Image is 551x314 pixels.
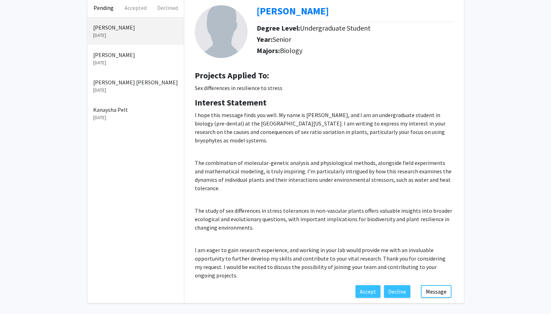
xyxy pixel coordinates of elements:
b: Year: [257,35,273,44]
p: [PERSON_NAME] [93,51,178,59]
img: Profile Picture [195,5,248,58]
iframe: Chat [5,282,30,309]
a: Opens in a new tab [257,5,329,17]
p: [DATE] [93,32,178,39]
p: [PERSON_NAME] [PERSON_NAME] [93,78,178,86]
span: Undergraduate Student [300,24,371,32]
span: Biology [280,46,302,55]
p: Sex differences in resilience to stress [195,84,453,92]
p: I am eager to gain research experience, and working in your lab would provide me with an invaluab... [195,246,453,280]
b: Majors: [257,46,280,55]
p: [DATE] [93,86,178,94]
b: Interest Statement [195,97,267,108]
button: Decline [384,285,410,298]
p: I hope this message finds you well. My name is [PERSON_NAME], and I am an undergraduate student i... [195,111,453,145]
button: Accept [355,285,380,298]
p: The study of sex differences in stress tolerances in non-vascular plants offers valuable insights... [195,206,453,232]
p: The combination of molecular-genetic analysis and physiological methods, alongside field experime... [195,159,453,192]
b: Projects Applied To: [195,70,269,81]
button: Message [421,285,451,298]
p: [DATE] [93,114,178,121]
p: Kanaysha Pelt [93,105,178,114]
span: Senior [273,35,291,44]
p: [PERSON_NAME] [93,23,178,32]
b: [PERSON_NAME] [257,5,329,17]
p: [DATE] [93,59,178,66]
b: Degree Level: [257,24,300,32]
